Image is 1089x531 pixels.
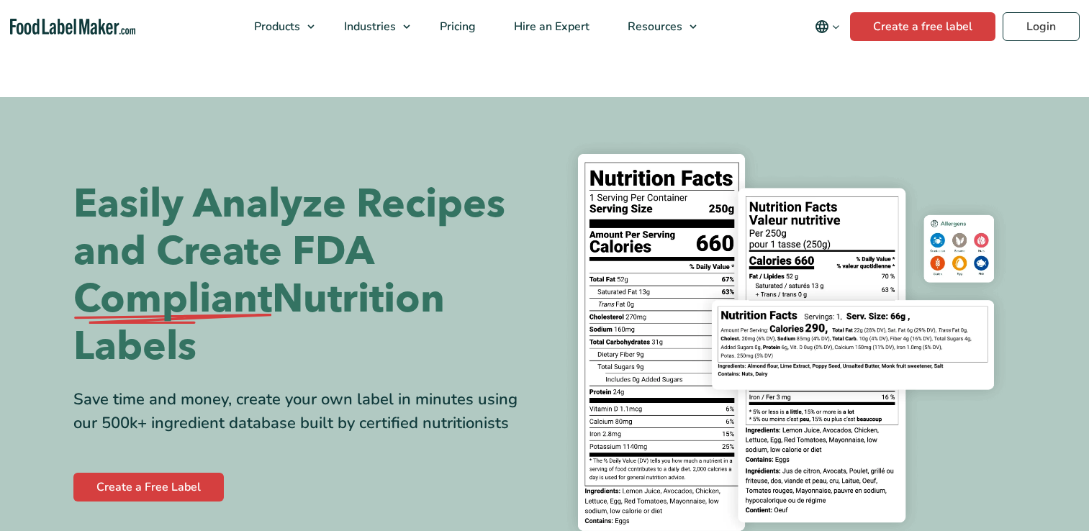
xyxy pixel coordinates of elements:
[1003,12,1080,41] a: Login
[340,19,397,35] span: Industries
[73,276,272,323] span: Compliant
[435,19,477,35] span: Pricing
[623,19,684,35] span: Resources
[73,388,534,435] div: Save time and money, create your own label in minutes using our 500k+ ingredient database built b...
[10,19,136,35] a: Food Label Maker homepage
[850,12,995,41] a: Create a free label
[805,12,850,41] button: Change language
[73,181,534,371] h1: Easily Analyze Recipes and Create FDA Nutrition Labels
[510,19,591,35] span: Hire an Expert
[250,19,302,35] span: Products
[73,473,224,501] a: Create a Free Label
